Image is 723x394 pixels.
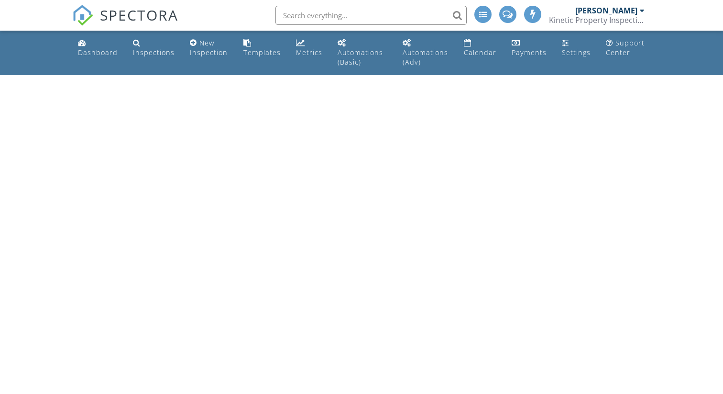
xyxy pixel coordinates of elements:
div: Automations (Basic) [338,48,383,67]
a: Dashboard [74,34,121,62]
div: Metrics [296,48,322,57]
a: New Inspection [186,34,232,62]
div: Automations (Adv) [403,48,448,67]
a: Calendar [460,34,500,62]
a: SPECTORA [72,13,178,33]
a: Inspections [129,34,178,62]
a: Automations (Advanced) [399,34,453,71]
a: Templates [240,34,285,62]
div: Payments [512,48,547,57]
div: New Inspection [190,38,228,57]
div: Inspections [133,48,175,57]
a: Support Center [602,34,648,62]
input: Search everything... [275,6,467,25]
a: Automations (Basic) [334,34,391,71]
div: Kinetic Property Inspection [549,15,645,25]
a: Settings [558,34,594,62]
div: Calendar [464,48,496,57]
span: SPECTORA [100,5,178,25]
a: Metrics [292,34,326,62]
div: Dashboard [78,48,118,57]
a: Payments [508,34,550,62]
div: Support Center [606,38,645,57]
div: Settings [562,48,591,57]
div: Templates [243,48,281,57]
div: [PERSON_NAME] [575,6,637,15]
img: The Best Home Inspection Software - Spectora [72,5,93,26]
